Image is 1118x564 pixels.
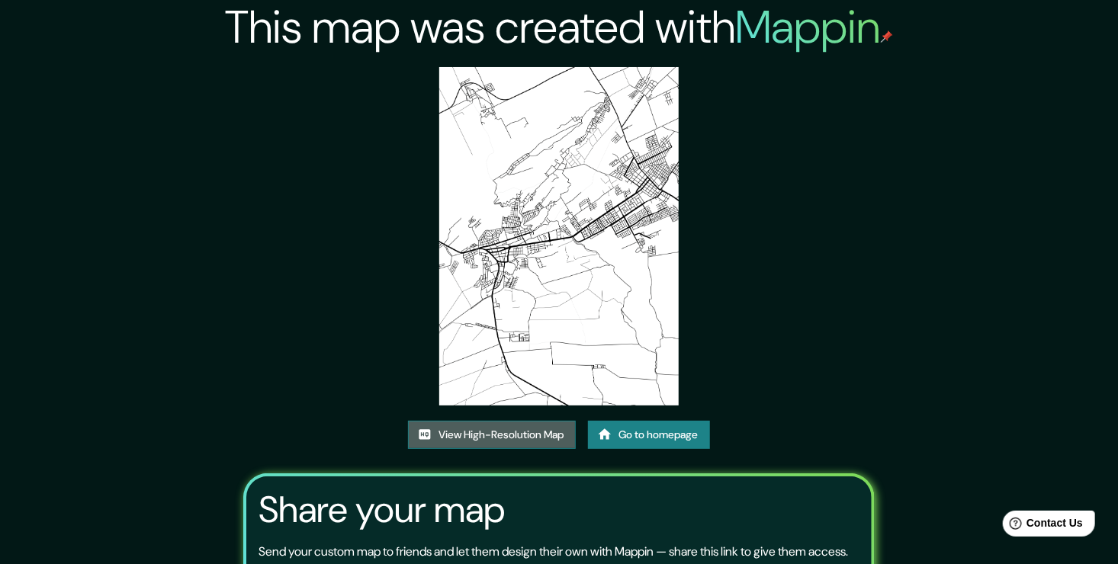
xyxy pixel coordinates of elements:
a: Go to homepage [588,421,710,449]
h3: Share your map [259,489,505,531]
img: created-map [439,67,679,405]
iframe: Help widget launcher [982,505,1101,547]
p: Send your custom map to friends and let them design their own with Mappin — share this link to gi... [259,543,848,561]
img: mappin-pin [881,30,893,43]
a: View High-Resolution Map [408,421,576,449]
